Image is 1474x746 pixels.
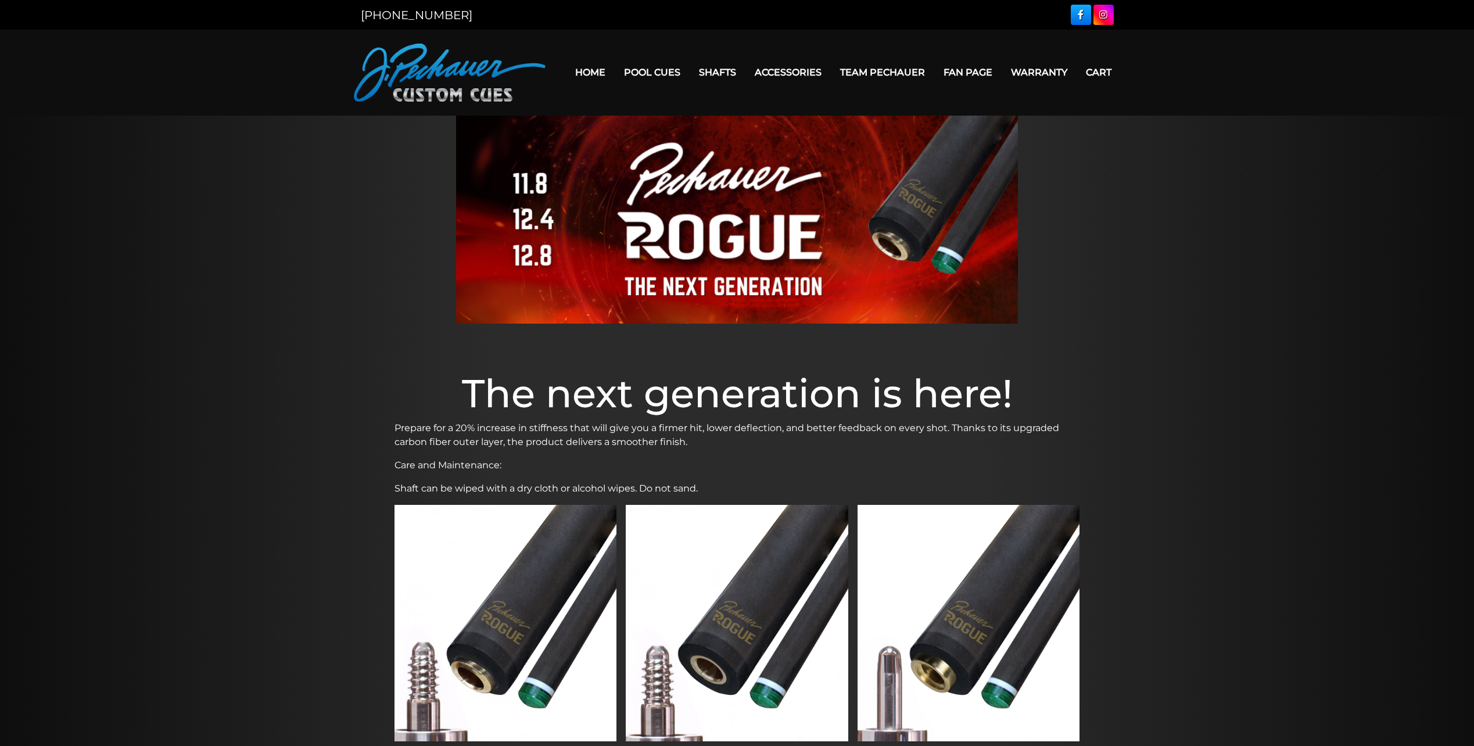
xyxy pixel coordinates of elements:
[394,370,1080,417] h1: The next generation is here!
[858,505,1080,741] img: Uniloc Rogue 2 Carbon Shaft
[1002,58,1077,87] a: Warranty
[394,482,1080,496] p: Shaft can be wiped with a dry cloth or alcohol wipes. Do not sand.
[615,58,690,87] a: Pool Cues
[361,8,472,22] a: [PHONE_NUMBER]
[745,58,831,87] a: Accessories
[566,58,615,87] a: Home
[1077,58,1121,87] a: Cart
[831,58,934,87] a: Team Pechauer
[394,505,617,741] img: Pechauer Piloted Rogue 2 Carbon Shaft (Pro Series and JP-T Series)
[690,58,745,87] a: Shafts
[394,458,1080,472] p: Care and Maintenance:
[354,44,546,102] img: Pechauer Custom Cues
[626,505,848,741] img: Pechauer Flat Face Rogue 2 Carbon Shaft (JP Series Prior to 2025)
[394,421,1080,449] p: Prepare for a 20% increase in stiffness that will give you a firmer hit, lower deflection, and be...
[934,58,1002,87] a: Fan Page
